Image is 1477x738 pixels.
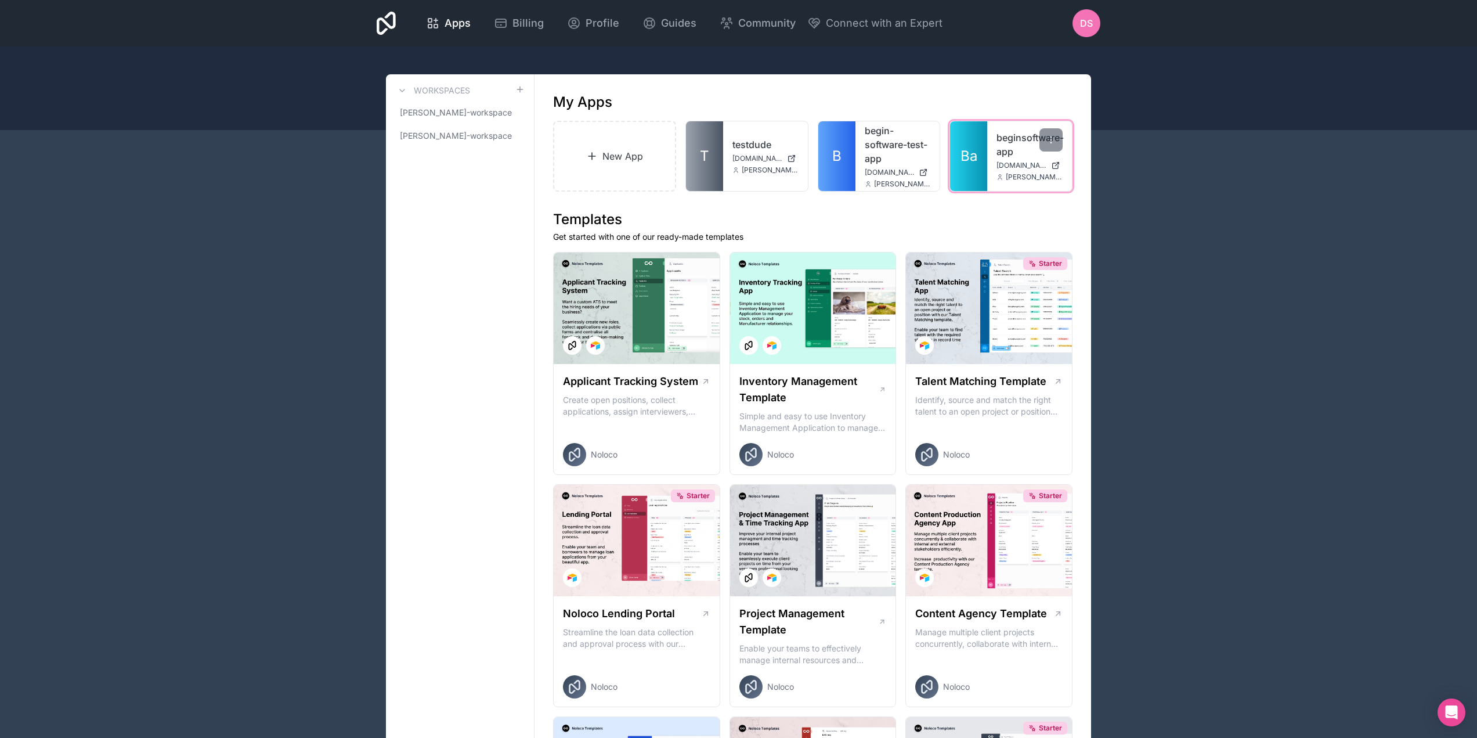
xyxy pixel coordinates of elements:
span: [PERSON_NAME][EMAIL_ADDRESS][PERSON_NAME][DOMAIN_NAME] [1006,172,1063,182]
span: Noloco [591,681,617,693]
span: Profile [586,15,619,31]
h1: Applicant Tracking System [563,373,698,390]
span: Starter [687,491,710,501]
h1: My Apps [553,93,612,111]
a: testdude [732,138,799,152]
img: Airtable Logo [767,341,777,350]
a: B [818,121,855,191]
h1: Content Agency Template [915,606,1047,622]
span: Noloco [767,681,794,693]
h1: Templates [553,210,1072,229]
a: Billing [485,10,553,36]
a: [PERSON_NAME]-workspace [395,102,525,123]
span: B [832,147,842,165]
span: Community [738,15,796,31]
span: Billing [512,15,544,31]
button: Connect with an Expert [807,15,942,31]
p: Streamline the loan data collection and approval process with our Lending Portal template. [563,627,710,650]
a: [PERSON_NAME]-workspace [395,125,525,146]
a: T [686,121,723,191]
img: Airtable Logo [920,341,929,350]
a: Community [710,10,805,36]
p: Identify, source and match the right talent to an open project or position with our Talent Matchi... [915,394,1063,417]
a: Ba [950,121,987,191]
span: Ba [960,147,977,165]
h1: Inventory Management Template [739,373,879,406]
a: begin-software-test-app [865,124,931,165]
a: Profile [558,10,629,36]
a: Guides [633,10,706,36]
a: [DOMAIN_NAME] [865,168,931,177]
span: T [700,147,709,165]
a: Workspaces [395,84,470,98]
span: [PERSON_NAME]-workspace [400,130,512,142]
a: New App [553,121,676,192]
span: [DOMAIN_NAME] [865,168,915,177]
h1: Project Management Template [739,606,878,638]
p: Create open positions, collect applications, assign interviewers, centralise candidate feedback a... [563,394,710,417]
div: Open Intercom Messenger [1438,699,1465,726]
span: Apps [445,15,471,31]
span: [DOMAIN_NAME] [732,154,782,163]
span: Noloco [591,449,617,460]
span: Noloco [943,681,970,693]
span: [PERSON_NAME]-workspace [400,107,512,118]
img: Airtable Logo [568,573,577,582]
a: beginsoftware-app [996,131,1063,159]
h1: Talent Matching Template [915,373,1046,390]
p: Simple and easy to use Inventory Management Application to manage your stock, orders and Manufact... [739,411,887,434]
h1: Noloco Lending Portal [563,606,675,622]
span: Guides [661,15,696,31]
span: Noloco [943,449,970,460]
span: Noloco [767,449,794,460]
span: [PERSON_NAME][EMAIL_ADDRESS][PERSON_NAME][DOMAIN_NAME] [742,165,799,175]
img: Airtable Logo [920,573,929,582]
span: Starter [1039,259,1062,268]
span: Connect with an Expert [826,15,942,31]
a: [DOMAIN_NAME] [996,161,1063,170]
p: Enable your teams to effectively manage internal resources and execute client projects on time. [739,643,887,666]
a: [DOMAIN_NAME] [732,154,799,163]
span: Starter [1039,723,1062,733]
img: Airtable Logo [767,573,777,582]
span: DS [1080,16,1093,30]
p: Manage multiple client projects concurrently, collaborate with internal and external stakeholders... [915,627,1063,650]
span: [DOMAIN_NAME] [996,161,1046,170]
h3: Workspaces [414,85,470,96]
span: Starter [1039,491,1062,501]
a: Apps [417,10,480,36]
span: [PERSON_NAME][EMAIL_ADDRESS][PERSON_NAME][DOMAIN_NAME] [874,179,931,189]
p: Get started with one of our ready-made templates [553,231,1072,243]
img: Airtable Logo [591,341,600,350]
